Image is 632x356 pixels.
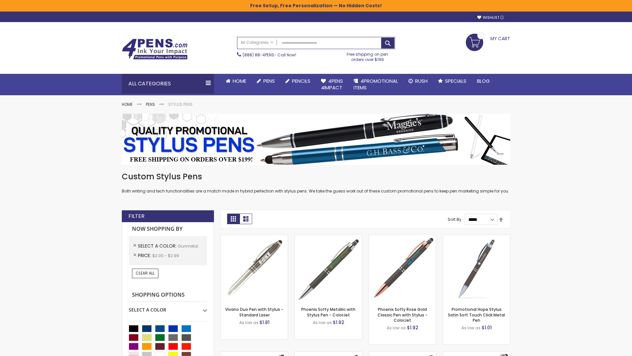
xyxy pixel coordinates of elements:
a: Pens [146,102,155,107]
span: Blog [477,77,490,84]
img: Phoenix Softy Metallic with Stylus Pen - ColorJet-Gunmetal [295,235,362,302]
span: $1.92 [407,324,418,331]
a: Phoenix Softy Rose Gold Classic Pen with Stylus - ColorJet-Gunmetal [369,235,436,240]
a: (888) 88-4PENS [243,52,274,58]
span: 4PROMOTIONAL ITEMS [354,77,398,91]
img: 4Pens Custom Pens and Promotional Products [122,39,188,60]
a: Home [122,102,133,107]
span: $1.92 [333,319,344,326]
span: Pencils [292,77,310,84]
span: Specials [445,77,466,84]
a: Promotional Hope Stylus Satin Soft Touch Click Metal Pen-Gunmetal [443,235,510,240]
a: Wishlist [477,15,504,20]
span: Home [233,77,246,84]
span: All Categories [241,40,274,45]
strong: Filter [128,213,145,220]
strong: Grid [227,214,240,224]
span: $1.01 [482,324,492,331]
strong: Now Shopping by [129,222,207,236]
span: Rush [415,77,428,84]
span: 4Pens 4impact [321,77,343,91]
img: Promotional Hope Stylus Satin Soft Touch Click Metal Pen-Gunmetal [443,235,510,302]
a: Vivano Duo Pen with Stylus - Standard Laser [225,307,283,317]
a: Vivano Duo Pen with Stylus - Standard Laser-Gunmetal [221,235,288,240]
a: Phoenix Softy Metallic with Stylus Pen - ColorJet [301,307,355,317]
div: Select A Color [129,302,207,313]
a: Phoenix Softy Metallic with Stylus Pen - ColorJet-Gunmetal [295,235,362,240]
a: Clear All [132,269,158,278]
img: Stylus Pens [122,114,510,165]
span: - Call Now! [243,52,296,58]
a: 4PROMOTIONALITEMS [348,74,403,95]
h1: Custom Stylus Pens [122,171,510,182]
span: $2.00 - $2.99 [152,253,179,258]
span: As low as [461,325,481,331]
a: All Categories [237,37,277,48]
span: As low as [313,320,332,325]
img: Vivano Duo Pen with Stylus - Standard Laser-Gunmetal [221,235,288,302]
span: As low as [239,320,258,325]
a: Specials [433,74,472,88]
span: $1.81 [259,319,270,326]
div: Free shipping on pen orders over $199 [340,49,395,62]
span: Price [138,252,152,259]
span: Gunmetal [178,243,198,249]
label: Sort By [448,217,461,222]
strong: Shopping Options [129,288,207,302]
span: Select A Color [138,243,178,249]
a: Blog [472,74,495,88]
img: Phoenix Softy Rose Gold Classic Pen with Stylus - ColorJet-Gunmetal [369,235,436,302]
a: 4Pens4impact [316,74,348,95]
span: Clear All [136,270,155,276]
div: All Categories [122,74,214,94]
a: Home [221,74,251,88]
strong: Stylus Pens [168,102,193,107]
a: Pens [251,74,280,88]
a: Rush [403,74,433,88]
a: Promotional Hope Stylus Satin Soft Touch Click Metal Pen [448,307,505,323]
a: Phoenix Softy Rose Gold Classic Pen with Stylus - ColorJet [378,307,428,323]
span: Pens [263,77,275,84]
div: Both writing and tech functionalities are a match made in hybrid perfection with stylus pens. We ... [122,171,510,194]
span: As low as [387,325,406,331]
a: Pencils [280,74,316,88]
